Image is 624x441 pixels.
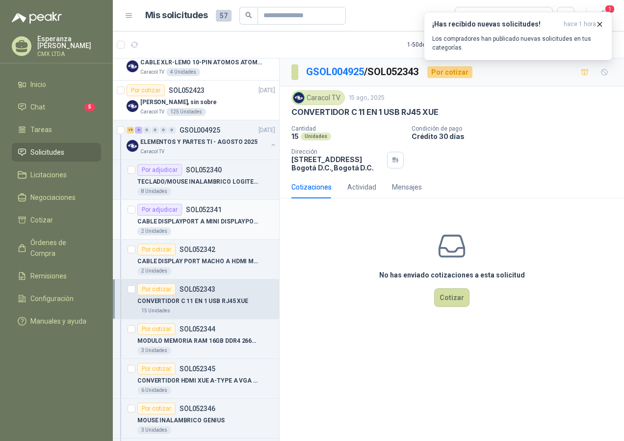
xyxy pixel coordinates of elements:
[424,12,612,60] button: ¡Has recibido nuevas solicitudes!hace 1 hora Los compradores han publicado nuevas solicitudes en ...
[137,177,260,187] p: TECLADO/MOUSE INALAMBRICO LOGITECH MK270
[137,323,176,335] div: Por cotizar
[30,293,74,304] span: Configuración
[12,75,101,94] a: Inicio
[127,60,138,72] img: Company Logo
[12,120,101,139] a: Tareas
[349,93,385,103] p: 15 ago, 2025
[216,10,232,22] span: 57
[291,148,383,155] p: Dirección
[137,403,176,414] div: Por cotizar
[113,279,279,319] a: Por cotizarSOL052343CONVERTIDOR C 11 EN 1 USB RJ45 XUE15 Unidades
[12,267,101,285] a: Remisiones
[245,12,252,19] span: search
[291,132,299,140] p: 15
[137,297,248,306] p: CONVERTIDOR C 11 EN 1 USB RJ45 XUE
[127,100,138,112] img: Company Logo
[291,182,332,193] div: Cotizaciones
[30,147,64,158] span: Solicitudes
[113,160,279,200] a: Por adjudicarSOL052340TECLADO/MOUSE INALAMBRICO LOGITECH MK2708 Unidades
[12,98,101,116] a: Chat5
[37,51,101,57] p: CMX LTDA
[152,127,159,134] div: 0
[392,182,422,193] div: Mensajes
[30,215,53,225] span: Cotizar
[12,188,101,207] a: Negociaciones
[137,363,176,375] div: Por cotizar
[30,316,86,327] span: Manuales y ayuda
[137,307,174,315] div: 15 Unidades
[30,169,67,180] span: Licitaciones
[301,133,331,140] div: Unidades
[461,10,482,21] div: Todas
[137,244,176,255] div: Por cotizar
[145,8,208,23] h1: Mis solicitudes
[30,237,92,259] span: Órdenes de Compra
[12,143,101,162] a: Solicitudes
[412,132,620,140] p: Crédito 30 días
[291,155,383,172] p: [STREET_ADDRESS] Bogotá D.C. , Bogotá D.C.
[140,68,164,76] p: Caracol TV
[113,240,279,279] a: Por cotizarSOL052342CABLE DISPLAY PORT MACHO A HDMI MACHO2 Unidades
[127,124,277,156] a: 19 4 0 0 0 0 GSOL004925[DATE] Company LogoELEMENTOS Y PARTES TI - AGOSTO 2025Caracol TV
[291,125,404,132] p: Cantidad
[291,90,345,105] div: Caracol TV
[37,35,101,49] p: Esperanza [PERSON_NAME]
[12,289,101,308] a: Configuración
[113,41,279,81] a: Por cotizarSOL052424[DATE] Company LogoCABLE XLR-LEMO 10-PIN ATOMOS ATOMCAB016Caracol TV4 Unidades
[127,140,138,152] img: Company Logo
[127,84,165,96] div: Por cotizar
[259,126,275,135] p: [DATE]
[113,399,279,439] a: Por cotizarSOL052346MOUSE INALAMBRICO GENIUS3 Unidades
[180,286,215,293] p: SOL052343
[168,127,176,134] div: 0
[140,148,164,156] p: Caracol TV
[143,127,151,134] div: 0
[113,319,279,359] a: Por cotizarSOL052344MODULO MEMORIA RAM 16GB DDR4 2666 MHZ3 Unidades
[432,20,560,28] h3: ¡Has recibido nuevas solicitudes!
[379,270,525,280] h3: No has enviado cotizaciones a esta solicitud
[186,206,222,213] p: SOL052341
[166,108,206,116] div: 125 Unidades
[434,288,469,307] button: Cotizar
[84,103,95,111] span: 5
[135,127,142,134] div: 4
[12,211,101,229] a: Cotizar
[180,326,215,332] p: SOL052344
[432,34,604,52] p: Los compradores han publicado nuevas solicitudes en tus categorías.
[407,37,468,53] div: 1 - 50 de 147
[30,192,76,203] span: Negociaciones
[113,81,279,120] a: Por cotizarSOL052423[DATE] Company Logo[PERSON_NAME], sin sobreCaracol TV125 Unidades
[291,107,439,117] p: CONVERTIDOR C 11 EN 1 USB RJ45 XUE
[427,66,472,78] div: Por cotizar
[137,204,182,216] div: Por adjudicar
[180,127,220,134] p: GSOL004925
[137,188,171,195] div: 8 Unidades
[12,312,101,331] a: Manuales y ayuda
[564,20,596,28] span: hace 1 hora
[30,124,52,135] span: Tareas
[140,98,217,107] p: [PERSON_NAME], sin sobre
[137,227,171,235] div: 2 Unidades
[140,58,262,67] p: CABLE XLR-LEMO 10-PIN ATOMOS ATOMCAB016
[137,267,171,275] div: 2 Unidades
[113,200,279,240] a: Por adjudicarSOL052341CABLE DISPLAYPORT A MINI DISPLAYPORT2 Unidades
[137,336,260,346] p: MODULO MEMORIA RAM 16GB DDR4 2666 MHZ
[160,127,167,134] div: 0
[137,347,171,355] div: 3 Unidades
[12,233,101,263] a: Órdenes de Compra
[595,7,612,25] button: 1
[30,271,67,281] span: Remisiones
[169,87,205,94] p: SOL052423
[180,405,215,412] p: SOL052346
[137,416,225,425] p: MOUSE INALAMBRICO GENIUS
[140,108,164,116] p: Caracol TV
[12,12,62,24] img: Logo peakr
[180,246,215,253] p: SOL052342
[180,365,215,372] p: SOL052345
[137,376,260,386] p: CONVERTIDOR HDMI XUE A-TYPE A VGA AG6200
[140,138,258,147] p: ELEMENTOS Y PARTES TI - AGOSTO 2025
[186,166,222,173] p: SOL052340
[306,64,419,80] p: / SOL052343
[137,217,260,226] p: CABLE DISPLAYPORT A MINI DISPLAYPORT
[137,257,260,266] p: CABLE DISPLAY PORT MACHO A HDMI MACHO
